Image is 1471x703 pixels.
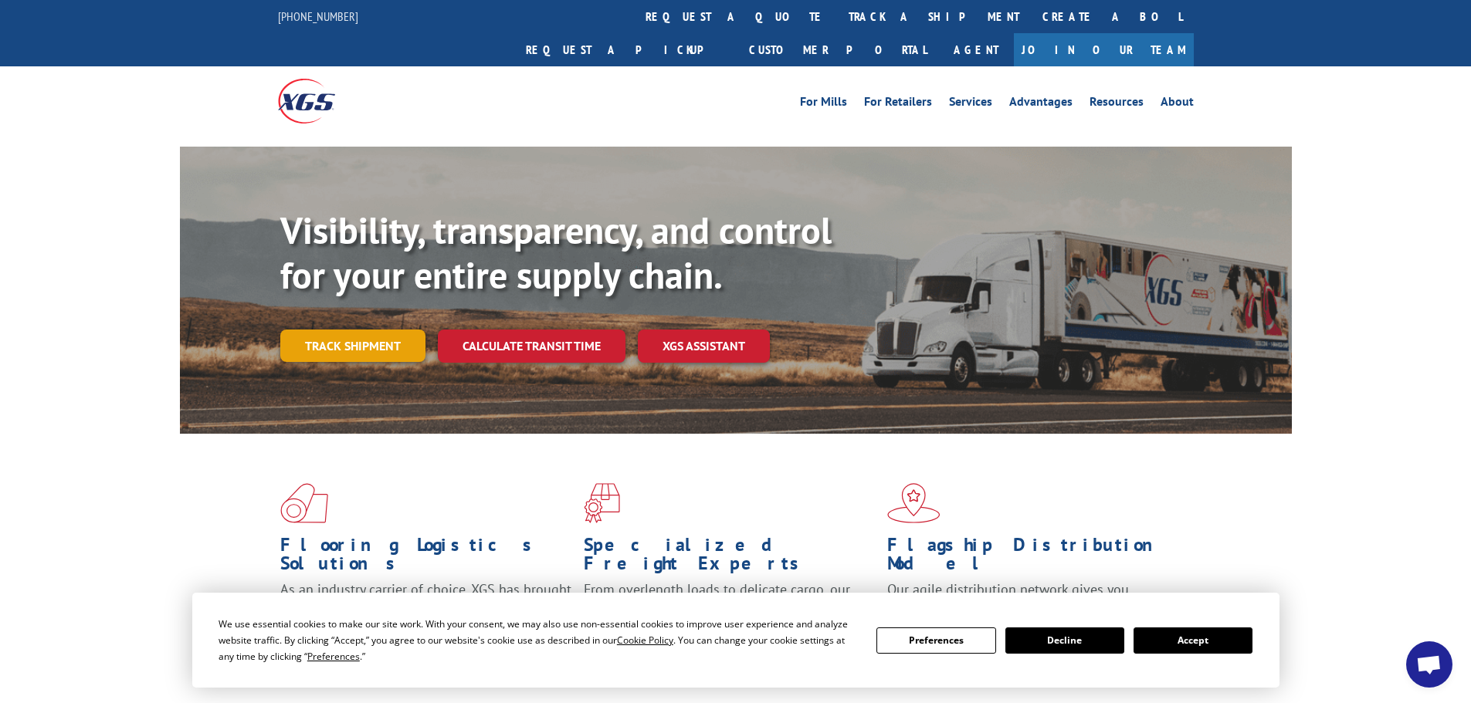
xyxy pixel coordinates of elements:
a: For Mills [800,96,847,113]
button: Accept [1134,627,1252,654]
h1: Specialized Freight Experts [584,536,876,580]
img: xgs-icon-focused-on-flooring-red [584,483,620,523]
a: XGS ASSISTANT [638,330,770,363]
a: Agent [938,33,1014,66]
button: Decline [1005,627,1124,654]
a: Join Our Team [1014,33,1194,66]
button: Preferences [876,627,995,654]
a: Track shipment [280,330,425,362]
a: Resources [1090,96,1144,113]
a: Calculate transit time [438,330,625,363]
a: For Retailers [864,96,932,113]
img: xgs-icon-total-supply-chain-intelligence-red [280,483,328,523]
a: [PHONE_NUMBER] [278,8,358,24]
img: xgs-icon-flagship-distribution-model-red [887,483,941,523]
span: Our agile distribution network gives you nationwide inventory management on demand. [887,580,1171,617]
span: As an industry carrier of choice, XGS has brought innovation and dedication to flooring logistics... [280,580,571,635]
div: Open chat [1406,641,1452,688]
a: Customer Portal [737,33,938,66]
div: We use essential cookies to make our site work. With your consent, we may also use non-essential ... [219,616,858,664]
p: From overlength loads to delicate cargo, our experienced staff knows the best way to move your fr... [584,580,876,649]
span: Preferences [307,650,360,663]
b: Visibility, transparency, and control for your entire supply chain. [280,206,832,299]
h1: Flooring Logistics Solutions [280,536,572,580]
h1: Flagship Distribution Model [887,536,1179,580]
a: Services [949,96,992,113]
a: Request a pickup [514,33,737,66]
div: Cookie Consent Prompt [192,593,1279,688]
a: Advantages [1009,96,1073,113]
span: Cookie Policy [617,634,673,647]
a: About [1161,96,1194,113]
